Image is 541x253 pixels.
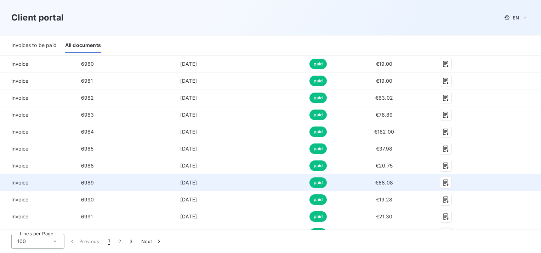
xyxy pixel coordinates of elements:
span: paid [309,143,327,154]
span: [DATE] [180,163,197,169]
span: 6985 [81,146,94,152]
button: 2 [114,234,125,249]
span: 6980 [81,61,94,67]
span: Invoice [6,60,70,67]
span: [DATE] [180,61,197,67]
button: Previous [64,234,104,249]
span: 100 [17,238,26,245]
span: €19.00 [376,78,393,84]
span: paid [309,110,327,120]
span: paid [309,160,327,171]
button: Next [137,234,167,249]
span: €162.00 [374,129,394,135]
span: 6990 [81,196,94,202]
span: paid [309,126,327,137]
span: €68.08 [375,180,393,186]
span: 6988 [81,163,94,169]
span: €37.98 [376,146,393,152]
span: EN [513,15,519,20]
span: €19.28 [376,196,393,202]
span: [DATE] [180,180,197,186]
div: Invoices to be paid [11,38,57,53]
span: [DATE] [180,146,197,152]
span: Invoice [6,128,70,135]
span: paid [309,93,327,103]
span: Invoice [6,213,70,220]
span: €21.30 [376,213,393,219]
span: Invoice [6,111,70,118]
button: 1 [104,234,114,249]
span: 1 [108,238,110,245]
span: €63.02 [375,95,393,101]
span: €20.75 [376,163,393,169]
span: [DATE] [180,112,197,118]
span: [DATE] [180,213,197,219]
span: Invoice [6,77,70,84]
span: [DATE] [180,78,197,84]
span: paid [309,194,327,205]
span: [DATE] [180,196,197,202]
span: paid [309,76,327,86]
span: 6984 [81,129,94,135]
span: Invoice [6,145,70,152]
span: 6991 [81,213,93,219]
span: 6982 [81,95,94,101]
span: paid [309,228,327,239]
span: 6983 [81,112,94,118]
span: Invoice [6,162,70,169]
h3: Client portal [11,11,64,24]
span: €76.89 [376,112,393,118]
span: Invoice [6,179,70,186]
span: paid [309,59,327,69]
span: Invoice [6,94,70,101]
div: All documents [65,38,101,53]
span: paid [309,211,327,222]
span: 6981 [81,78,93,84]
span: paid [309,177,327,188]
span: 6989 [81,180,94,186]
span: Invoice [6,196,70,203]
span: [DATE] [180,129,197,135]
span: [DATE] [180,95,197,101]
span: €19.00 [376,61,393,67]
button: 3 [125,234,137,249]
